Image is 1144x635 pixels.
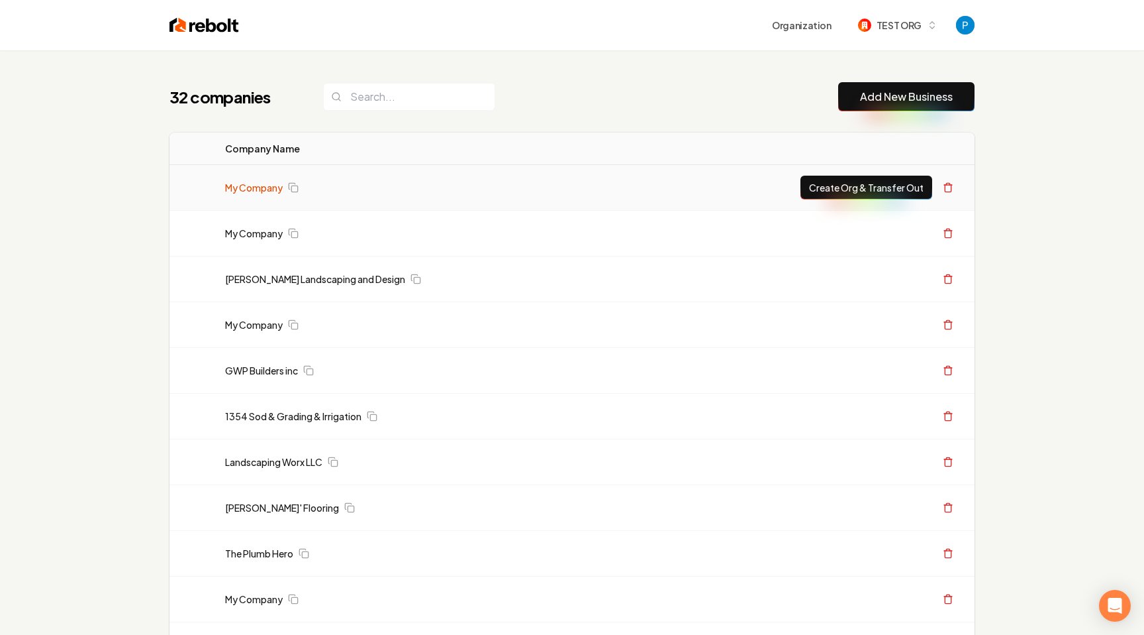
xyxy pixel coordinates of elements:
[215,133,656,165] th: Company Name
[800,176,932,200] button: Create Org & Transfer Out
[225,501,339,514] a: [PERSON_NAME]' Flooring
[1099,590,1131,622] div: Open Intercom Messenger
[225,593,283,606] a: My Company
[225,227,283,240] a: My Company
[860,89,953,105] a: Add New Business
[225,547,293,560] a: The Plumb Hero
[225,181,283,194] a: My Company
[225,455,322,469] a: Landscaping Worx LLC
[225,410,361,423] a: 1354 Sod & Grading & Irrigation
[225,318,283,331] a: My Company
[877,19,922,32] span: TEST ORG
[956,16,975,34] button: Open user button
[838,82,975,111] button: Add New Business
[858,19,871,32] img: TEST ORG
[956,16,975,34] img: Pushkar Raj
[169,86,297,107] h1: 32 companies
[169,16,239,34] img: Rebolt Logo
[764,13,839,37] button: Organization
[225,272,405,286] a: [PERSON_NAME] Landscaping and Design
[323,83,495,111] input: Search...
[225,364,298,377] a: GWP Builders inc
